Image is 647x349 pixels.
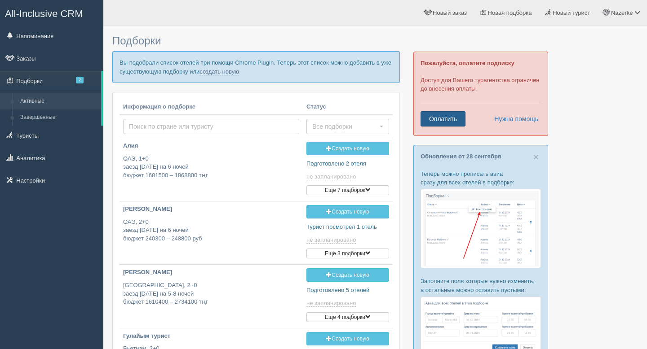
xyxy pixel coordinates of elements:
[488,9,532,16] span: Новая подборка
[16,109,101,126] a: Завершённые
[120,99,303,115] th: Информация о подборке
[306,119,389,134] button: Все подборки
[112,51,400,83] p: Вы подобрали список отелей при помощи Chrome Plugin. Теперь этот список можно добавить в уже суще...
[306,300,356,307] span: не запланировано
[123,142,299,150] p: Алия
[123,281,299,306] p: [GEOGRAPHIC_DATA], 2+0 заезд [DATE] на 5-8 ночей бюджет 1610400 – 2734100 тңг
[120,201,303,250] a: [PERSON_NAME] ОАЭ, 2+0заезд [DATE] на 6 ночейбюджет 240300 – 248800 руб
[306,173,356,180] span: не запланировано
[5,8,83,19] span: All-Inclusive CRM
[533,152,539,162] span: ×
[123,218,299,243] p: ОАЭ, 2+0 заезд [DATE] на 6 ночей бюджет 240300 – 248800 руб
[306,142,389,155] a: Создать новую
[421,111,465,127] a: Оплатить
[421,170,541,187] p: Теперь можно прописать авиа сразу для всех отелей в подборке:
[76,77,84,83] span: 7
[421,60,514,66] b: Пожалуйста, оплатите подписку
[306,236,358,244] a: не запланировано
[306,173,358,180] a: не запланировано
[413,52,548,136] div: Доступ для Вашего турагентства ограничен до внесения оплаты
[306,223,389,231] p: Турист посмотрел 1 отель
[306,286,389,295] p: Подготовлено 5 отелей
[16,93,101,109] a: Активные
[533,152,539,161] button: Close
[303,99,393,115] th: Статус
[120,265,303,314] a: [PERSON_NAME] [GEOGRAPHIC_DATA], 2+0заезд [DATE] на 5-8 ночейбюджет 1610400 – 2734100 тңг
[488,111,539,127] a: Нужна помощь
[433,9,467,16] span: Новый заказ
[611,9,633,16] span: Nazerke
[199,68,239,75] a: создать новую
[123,268,299,277] p: [PERSON_NAME]
[421,189,541,268] img: %D0%BF%D0%BE%D0%B4%D0%B1%D0%BE%D1%80%D0%BA%D0%B0-%D0%B0%D0%B2%D0%B8%D0%B0-1-%D1%81%D1%80%D0%BC-%D...
[123,119,299,134] input: Поиск по стране или туристу
[306,312,389,322] button: Ещё 4 подборки
[312,122,377,131] span: Все подборки
[553,9,590,16] span: Новый турист
[123,155,299,180] p: ОАЭ, 1+0 заезд [DATE] на 6 ночей бюджет 1681500 – 1868800 тңг
[306,160,389,168] p: Подготовлено 2 отеля
[120,138,303,187] a: Алия ОАЭ, 1+0заезд [DATE] на 6 ночейбюджет 1681500 – 1868800 тңг
[306,205,389,218] a: Создать новую
[0,0,103,25] a: All-Inclusive CRM
[306,268,389,282] a: Создать новую
[421,153,501,160] a: Обновления от 28 сентября
[112,35,161,47] span: Подборки
[306,236,356,244] span: не запланировано
[421,277,541,294] p: Заполните поля которые нужно изменить, а остальные можно оставить пустыми:
[306,300,358,307] a: не запланировано
[123,205,299,214] p: [PERSON_NAME]
[123,332,299,340] p: Гулайым турист
[306,249,389,258] button: Ещё 3 подборки
[306,185,389,195] button: Ещё 7 подборок
[306,332,389,345] a: Создать новую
